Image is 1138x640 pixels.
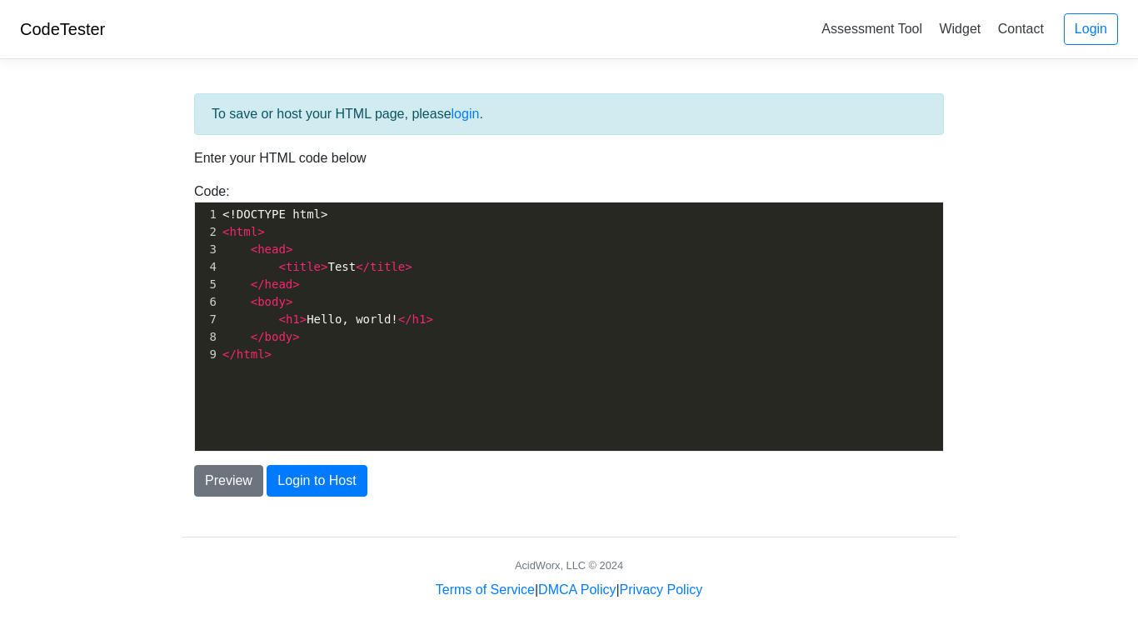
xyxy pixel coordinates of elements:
span: < [251,242,257,256]
div: 8 [195,328,219,346]
a: CodeTester [20,20,105,38]
div: 2 [195,223,219,241]
span: <!DOCTYPE html> [222,207,327,221]
span: title [370,260,405,273]
span: > [321,260,327,273]
a: Terms of Service [436,582,535,597]
span: </ [356,260,370,273]
div: 9 [195,346,219,363]
div: Code: [182,182,956,452]
div: AcidWorx, LLC © 2024 [515,557,623,573]
span: body [257,295,286,308]
span: < [251,295,257,308]
span: > [405,260,412,273]
div: To save or host your HTML page, please . [194,93,944,135]
a: Privacy Policy [620,582,703,597]
span: h1 [286,312,300,326]
a: Login [1064,13,1118,45]
span: </ [222,347,237,361]
span: Test [222,260,412,273]
a: Assessment Tool [815,15,929,42]
span: html [237,347,265,361]
span: title [286,260,321,273]
span: > [300,312,307,326]
a: Widget [932,15,987,42]
span: > [292,277,299,291]
span: < [222,225,229,238]
span: > [426,312,432,326]
span: html [229,225,257,238]
span: > [265,347,272,361]
p: Enter your HTML code below [194,148,944,168]
span: > [257,225,264,238]
div: 6 [195,293,219,311]
div: 1 [195,206,219,223]
span: < [278,312,285,326]
span: body [265,330,293,343]
span: h1 [412,312,427,326]
a: login [452,107,480,121]
span: Hello, world! [222,312,433,326]
span: </ [398,312,412,326]
span: </ [251,330,265,343]
a: Contact [991,15,1051,42]
div: 5 [195,276,219,293]
span: < [278,260,285,273]
span: > [286,295,292,308]
span: > [286,242,292,256]
div: 4 [195,258,219,276]
span: > [292,330,299,343]
a: DMCA Policy [538,582,616,597]
span: head [257,242,286,256]
div: 7 [195,311,219,328]
button: Preview [194,465,263,497]
button: Login to Host [267,465,367,497]
span: </ [251,277,265,291]
div: | | [436,580,702,600]
div: 3 [195,241,219,258]
span: head [265,277,293,291]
